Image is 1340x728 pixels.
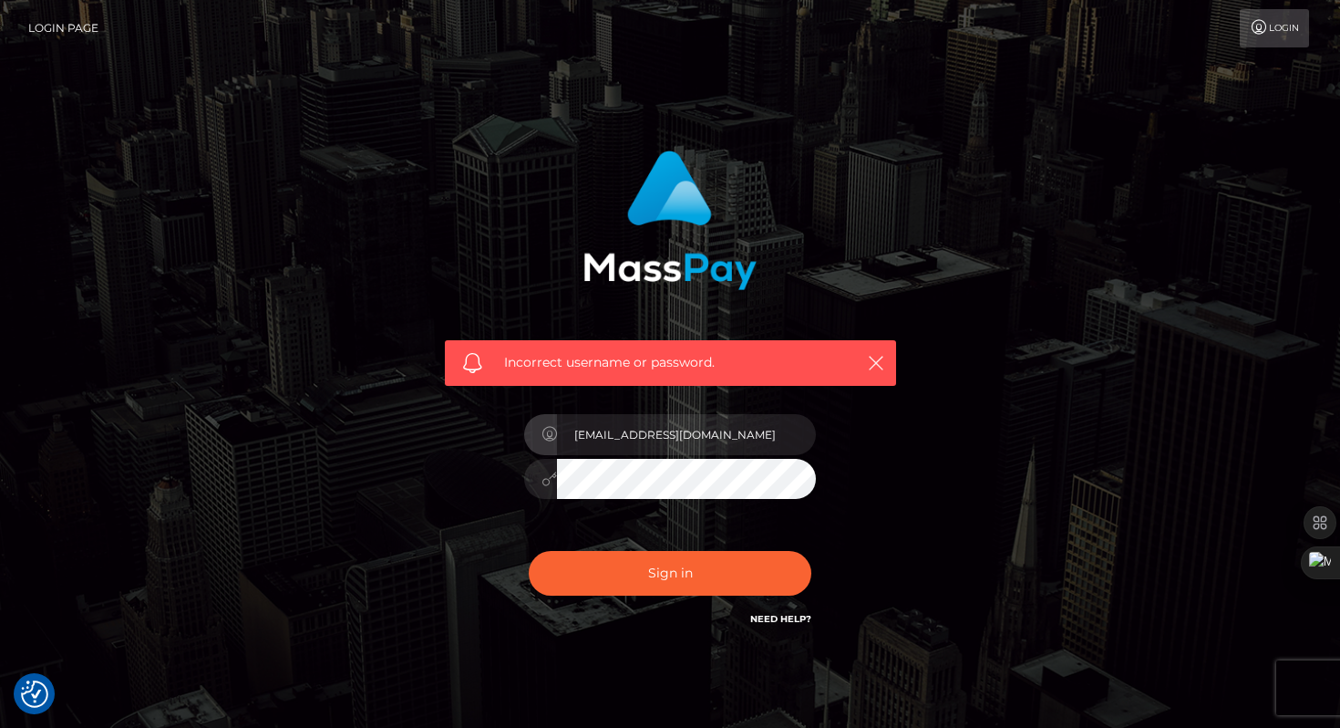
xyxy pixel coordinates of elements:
[504,353,837,372] span: Incorrect username or password.
[28,9,98,47] a: Login Page
[21,681,48,708] img: Revisit consent button
[583,151,757,290] img: MassPay Login
[21,681,48,708] button: Consent Preferences
[557,414,816,455] input: Username...
[1240,9,1309,47] a: Login
[529,551,811,596] button: Sign in
[750,613,811,625] a: Need Help?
